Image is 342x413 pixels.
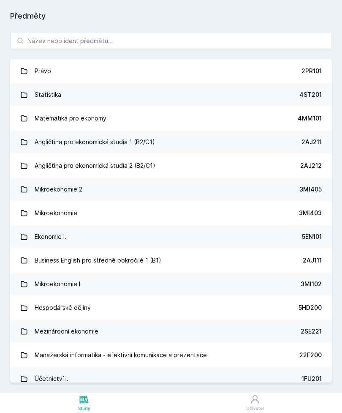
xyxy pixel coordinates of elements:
a: Účetnictví I. 1FU201 [10,367,332,391]
div: Mikroekonomie 2 [35,181,82,198]
a: Matematika pro ekonomy 4MM101 [10,107,332,130]
a: Mikroekonomie 2 3MI405 [10,178,332,201]
div: Mezinárodní ekonomie [35,323,98,340]
div: 2PR101 [301,67,322,75]
div: Mikroekonomie [35,205,77,222]
a: Mikroekonomie I 3MI102 [10,272,332,296]
a: Právo 2PR101 [10,59,332,83]
a: Manažerská informatika - efektivní komunikace a prezentace 22F200 [10,343,332,367]
div: 4MM101 [298,114,322,123]
div: 3MI405 [299,185,322,194]
a: Angličtina pro ekonomická studia 1 (B2/C1) 2AJ211 [10,130,332,154]
h1: Předměty [10,10,332,22]
div: 5EN101 [302,232,322,241]
div: Matematika pro ekonomy [35,110,106,127]
div: 3MI403 [299,209,322,217]
a: Business English pro středně pokročilé 1 (B1) 2AJ111 [10,249,332,272]
div: Ekonomie I. [35,228,66,245]
a: Mikroekonomie 3MI403 [10,201,332,225]
a: Ekonomie I. 5EN101 [10,225,332,249]
div: 2AJ111 [303,256,322,265]
div: Mikroekonomie I [35,276,80,293]
a: Hospodářské dějiny 5HD200 [10,296,332,320]
div: Angličtina pro ekonomická studia 1 (B2/C1) [35,134,155,150]
div: Uživatel [246,405,264,412]
div: 2SE221 [301,327,322,336]
div: 5HD200 [299,304,322,312]
input: Název nebo ident předmětu… [10,32,332,49]
div: Statistika [35,86,61,103]
div: 2AJ211 [301,138,322,146]
a: Angličtina pro ekonomická studia 2 (B2/C1) 2AJ212 [10,154,332,178]
div: Hospodářské dějiny [35,299,91,316]
div: Manažerská informatika - efektivní komunikace a prezentace [35,347,207,364]
div: Právo [35,63,51,79]
div: 3MI102 [301,280,322,288]
div: Business English pro středně pokročilé 1 (B1) [35,252,161,269]
div: Účetnictví I. [35,370,68,387]
div: 4ST201 [299,90,322,99]
div: Angličtina pro ekonomická studia 2 (B2/C1) [35,157,155,174]
div: 22F200 [299,351,322,359]
a: Mezinárodní ekonomie 2SE221 [10,320,332,343]
div: Study [78,405,90,412]
a: Statistika 4ST201 [10,83,332,107]
div: 1FU201 [301,375,322,383]
div: 2AJ212 [300,161,322,170]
